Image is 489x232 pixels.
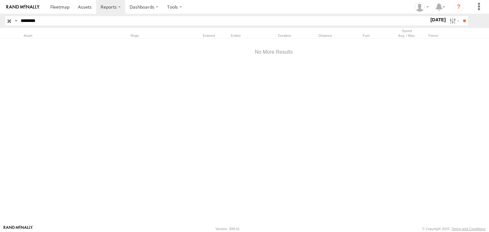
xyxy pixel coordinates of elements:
div: Entered [197,33,221,38]
label: Search Query [13,16,18,25]
div: © Copyright 2025 - [422,227,485,231]
div: Zulema McIntosch [413,2,431,12]
label: [DATE] [429,16,447,23]
a: Visit our Website [4,226,33,232]
div: Asset [24,33,113,38]
div: Distance [306,33,344,38]
a: Terms and Conditions [452,227,485,231]
div: Duration [266,33,304,38]
div: Exited [223,33,248,38]
div: Fuel [347,33,385,38]
img: rand-logo.svg [6,5,39,9]
div: Rego [131,33,194,38]
i: ? [454,2,464,12]
div: Version: 308.01 [216,227,240,231]
label: Search Filter Options [447,16,461,25]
